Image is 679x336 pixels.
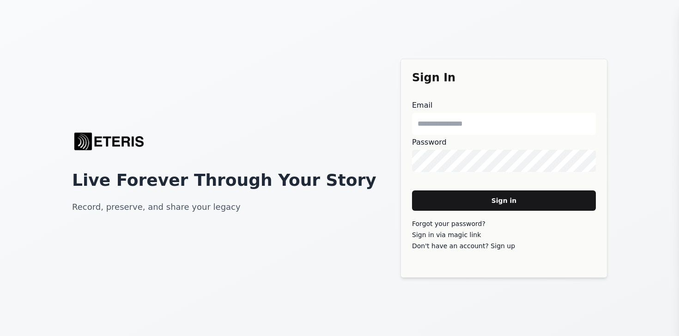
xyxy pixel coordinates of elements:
a: Eteris Logo [72,123,146,160]
a: Forgot your password? [412,220,485,227]
img: Eteris Life Logo [72,123,146,160]
button: Sign in [412,190,596,211]
label: Email [412,100,596,111]
h3: Sign In [412,70,596,85]
a: Don't have an account? Sign up [412,242,515,250]
p: Record, preserve, and share your legacy [72,201,241,214]
label: Password [412,137,596,148]
h1: Live Forever Through Your Story [72,171,376,189]
a: Sign in via magic link [412,231,481,238]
